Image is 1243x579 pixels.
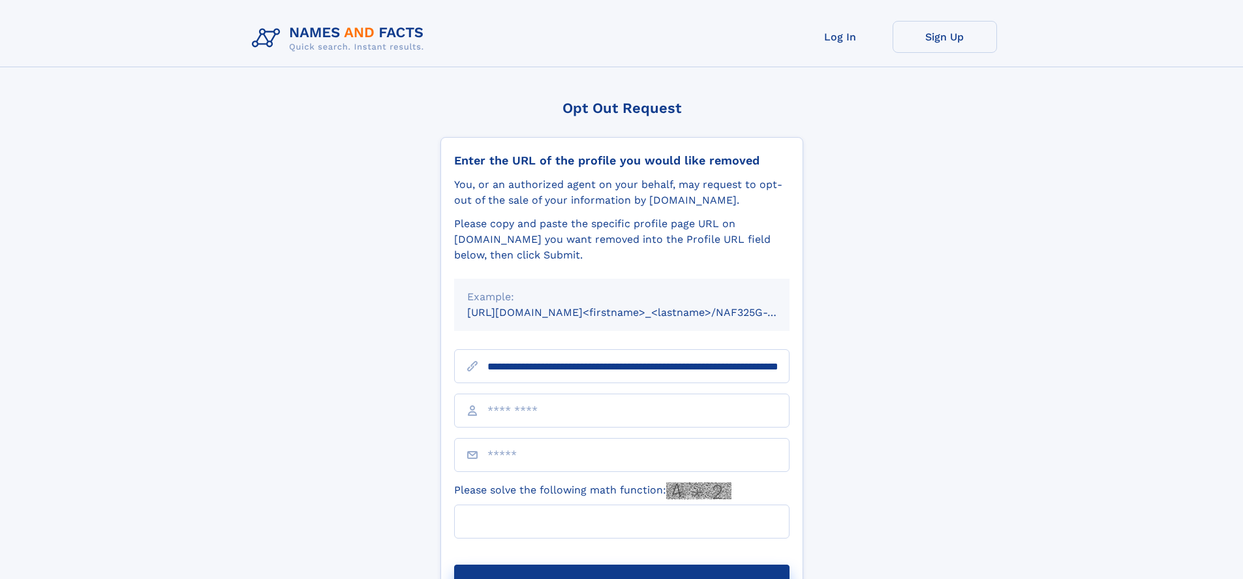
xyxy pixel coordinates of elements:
[467,289,776,305] div: Example:
[454,482,731,499] label: Please solve the following math function:
[893,21,997,53] a: Sign Up
[454,177,790,208] div: You, or an authorized agent on your behalf, may request to opt-out of the sale of your informatio...
[454,216,790,263] div: Please copy and paste the specific profile page URL on [DOMAIN_NAME] you want removed into the Pr...
[467,306,814,319] small: [URL][DOMAIN_NAME]<firstname>_<lastname>/NAF325G-xxxxxxxx
[440,100,803,116] div: Opt Out Request
[788,21,893,53] a: Log In
[247,21,435,56] img: Logo Names and Facts
[454,153,790,168] div: Enter the URL of the profile you would like removed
